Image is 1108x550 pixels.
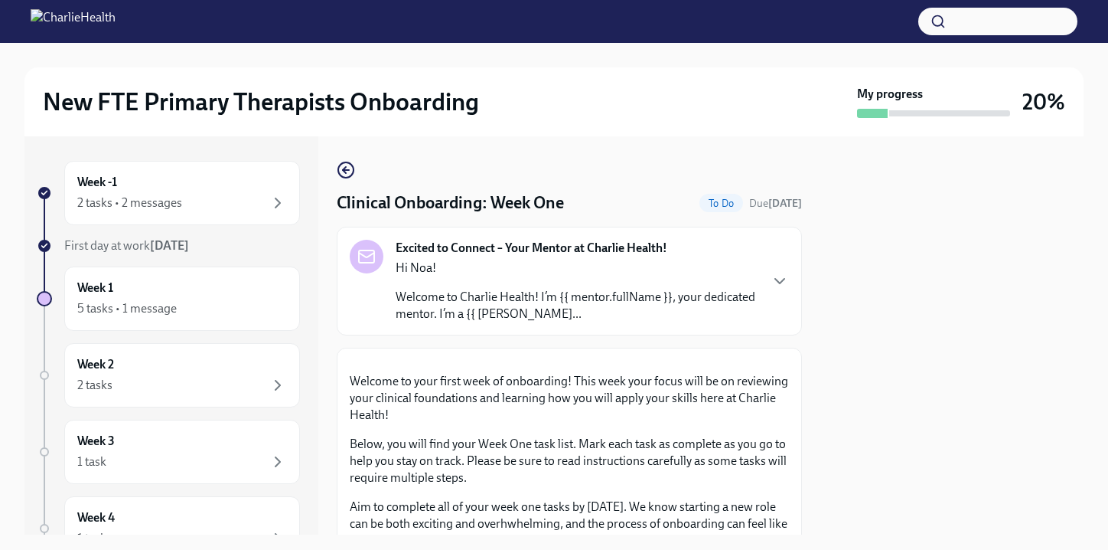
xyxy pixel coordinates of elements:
[396,260,758,277] p: Hi Noa!
[396,240,667,257] strong: Excited to Connect – Your Mentor at Charlie Health!
[37,343,300,408] a: Week 22 tasks
[37,420,300,484] a: Week 31 task
[37,237,300,254] a: First day at work[DATE]
[1022,88,1065,116] h3: 20%
[77,509,115,526] h6: Week 4
[749,196,802,211] span: September 21st, 2025 10:00
[77,300,177,317] div: 5 tasks • 1 message
[350,436,789,486] p: Below, you will find your Week One task list. Mark each task as complete as you go to help you st...
[350,373,789,424] p: Welcome to your first week of onboarding! This week your focus will be on reviewing your clinical...
[337,192,564,214] h4: Clinical Onboarding: Week One
[77,530,106,547] div: 1 task
[77,356,114,373] h6: Week 2
[857,86,923,103] strong: My progress
[77,377,112,394] div: 2 tasks
[768,197,802,210] strong: [DATE]
[749,197,802,210] span: Due
[699,198,743,209] span: To Do
[77,433,115,450] h6: Week 3
[396,289,758,322] p: Welcome to Charlie Health! I’m {{ mentor.fullName }}, your dedicated mentor. I’m a {{ [PERSON_NAM...
[43,87,479,117] h2: New FTE Primary Therapists Onboarding
[37,267,300,331] a: Week 15 tasks • 1 message
[77,174,117,191] h6: Week -1
[31,9,116,34] img: CharlieHealth
[37,161,300,225] a: Week -12 tasks • 2 messages
[77,453,106,470] div: 1 task
[77,280,113,296] h6: Week 1
[77,195,182,211] div: 2 tasks • 2 messages
[150,238,189,253] strong: [DATE]
[64,238,189,253] span: First day at work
